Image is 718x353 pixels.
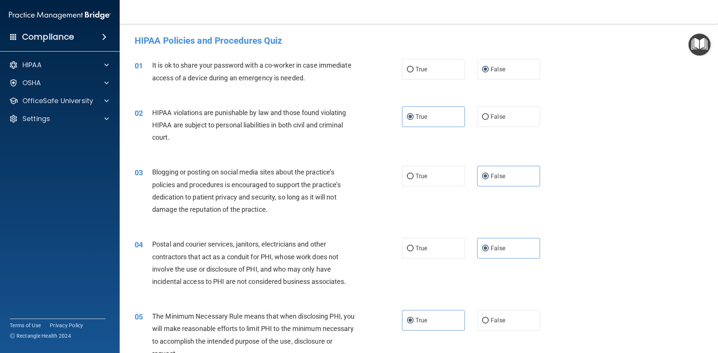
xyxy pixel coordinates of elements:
[491,113,505,120] span: False
[482,67,489,72] input: False
[135,168,143,177] span: 03
[152,109,346,141] span: HIPAA violations are punishable by law and those found violating HIPAA are subject to personal li...
[9,61,109,69] a: HIPAA
[407,114,414,120] input: True
[491,66,505,73] span: False
[415,113,427,120] span: True
[152,240,346,285] span: Postal and courier services, janitors, electricians and other contractors that act as a conduit f...
[9,114,109,123] a: Settings
[22,61,42,69] p: HIPAA
[491,173,505,180] span: False
[50,322,83,329] a: Privacy Policy
[415,173,427,180] span: True
[152,61,352,81] span: It is ok to share your password with a co-worker in case immediate access of a device during an e...
[22,114,50,123] p: Settings
[688,34,711,56] button: Open Resource Center
[407,246,414,251] input: True
[135,109,143,118] span: 02
[491,317,505,324] span: False
[407,174,414,179] input: True
[22,78,41,87] p: OSHA
[22,32,74,42] h4: Compliance
[9,8,111,23] img: PMB logo
[135,36,703,46] h4: HIPAA Policies and Procedures Quiz
[10,332,71,340] span: Ⓒ Rectangle Health 2024
[491,245,505,252] span: False
[415,245,427,252] span: True
[9,96,109,105] a: OfficeSafe University
[415,317,427,324] span: True
[482,174,489,179] input: False
[482,318,489,323] input: False
[10,322,41,329] a: Terms of Use
[407,318,414,323] input: True
[415,66,427,73] span: True
[9,78,109,87] a: OSHA
[135,61,143,70] span: 01
[152,168,341,213] span: Blogging or posting on social media sites about the practice’s policies and procedures is encoura...
[482,114,489,120] input: False
[407,67,414,72] input: True
[135,312,143,321] span: 05
[135,240,143,249] span: 04
[482,246,489,251] input: False
[22,96,93,105] p: OfficeSafe University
